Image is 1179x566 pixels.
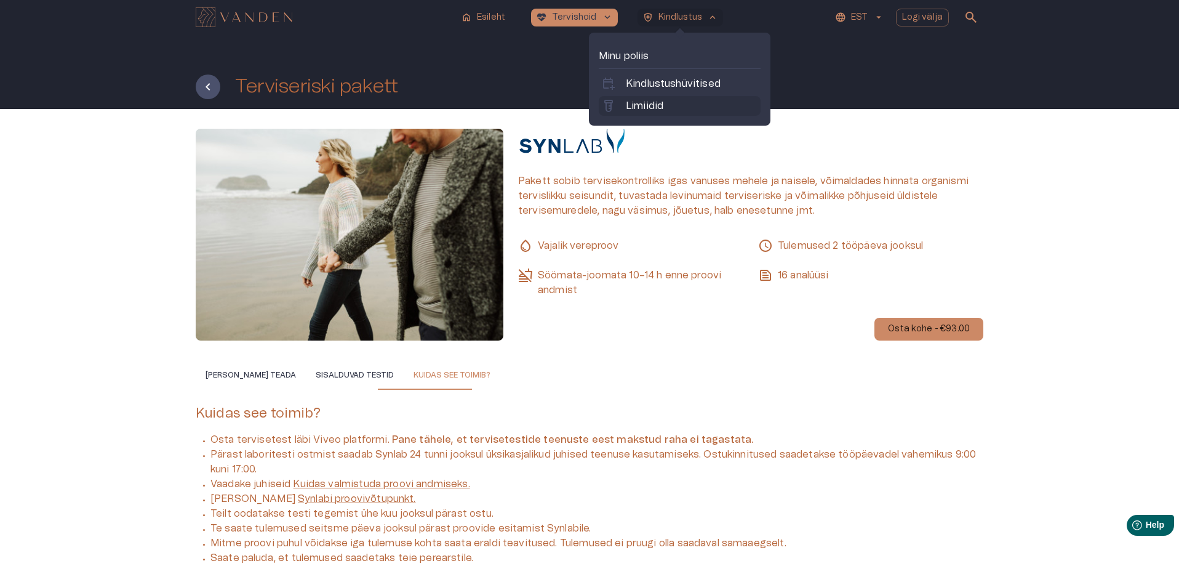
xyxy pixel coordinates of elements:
p: Söömata-joomata 10–14 h enne proovi andmist [518,268,743,297]
a: Synlabi proovivõtupunkt. [298,491,416,506]
span: search [964,10,978,25]
p: Osta tervisetest läbi Viveo platformi. [210,432,983,447]
p: Saate paluda, et tulemused saadetaks teie perearstile. [210,551,983,565]
a: Navigate to homepage [196,9,451,26]
button: homeEsileht [456,9,511,26]
p: Tulemused 2 tööpäeva jooksul [758,238,983,253]
button: [PERSON_NAME] teada [196,360,306,390]
h5: Kuidas see toimib? [196,405,983,422]
p: Limiidid [626,99,663,113]
button: ecg_heartTervishoidkeyboard_arrow_down [531,9,618,26]
p: Te saate tulemused seitsme päeva jooksul pärast proovide esitamist Synlabile. [210,521,983,536]
p: EST [851,11,868,24]
p: Pakett sobib tervisekontrolliks igas vanuses mehele ja naisele, võimaldades hinnata organismi ter... [518,174,983,218]
p: 16 analüüsi [758,268,983,283]
img: Lab test product [196,129,503,341]
p: Logi välja [902,11,943,24]
span: labs [601,99,616,113]
button: open search modal [959,5,983,30]
p: Vaadake juhiseid [210,477,983,491]
span: health_and_safety [642,12,653,23]
img: Vanden logo [196,7,292,27]
p: Minu poliis [599,49,761,63]
p: Esileht [477,11,505,24]
p: Osta kohe - €93.00 [888,323,970,336]
p: Kindlustus [658,11,703,24]
p: Tervishoid [552,11,597,24]
p: Vajalik vereproov [518,238,743,253]
button: health_and_safetyKindlustuskeyboard_arrow_up [637,9,724,26]
span: keyboard_arrow_down [602,12,613,23]
span: keyboard_arrow_up [707,12,718,23]
p: Kindlustushüvitised [626,76,721,91]
span: ecg_heart [536,12,547,23]
a: Kuidas valmistuda proovi andmiseks. [293,477,470,491]
p: Pane tähele, et tervisetestide teenuste eest makstud raha ei tagastata. [392,432,754,447]
iframe: Help widget launcher [1083,510,1179,544]
span: home [461,12,472,23]
button: Osta kohe - €93.00 [874,318,983,341]
span: calendar_add_on [601,76,616,91]
button: Tagasi [196,75,220,99]
button: Sisalduvad testid [306,360,404,390]
button: Kuidas see toimib? [404,360,500,390]
a: labsLimiidid [601,99,758,113]
p: Pärast laboritesti ostmist saadab Synlab 24 tunni jooksul üksikasjalikud juhised teenuse kasutami... [210,447,983,477]
button: Logi välja [896,9,949,26]
a: calendar_add_onKindlustushüvitised [601,76,758,91]
button: EST [833,9,885,26]
h1: Terviseriski pakett [235,76,398,97]
p: Teilt oodatakse testi tegemist ühe kuu jooksul pärast ostu. [210,506,983,521]
img: Synlab logo [518,129,626,153]
p: Mitme proovi puhul võidakse iga tulemuse kohta saata eraldi teavitused. Tulemused ei pruugi olla ... [210,536,983,551]
p: [PERSON_NAME] [210,491,983,506]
